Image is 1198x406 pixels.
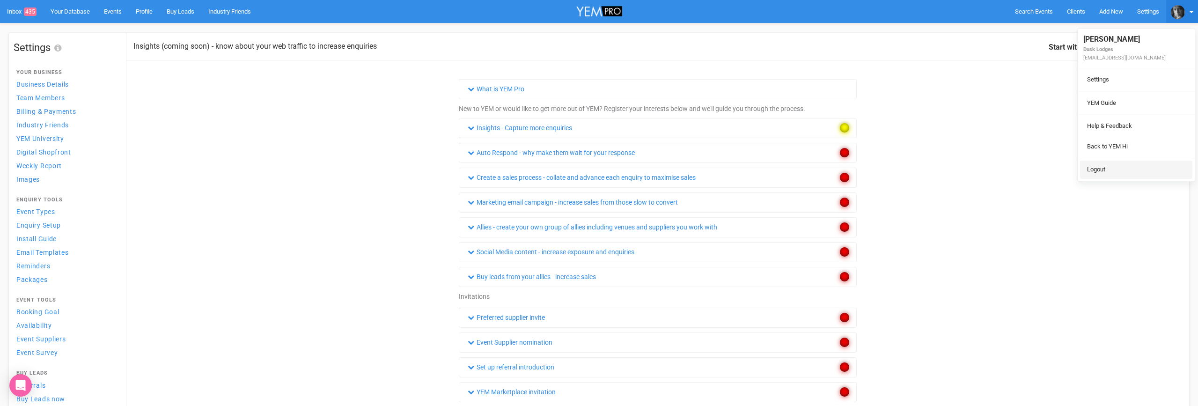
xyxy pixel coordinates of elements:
a: Buy Leads now [14,392,117,405]
a: Team Members [14,91,117,104]
span: Billing & Payments [16,108,76,115]
span: Images [16,176,40,183]
a: Help & Feedback [1080,117,1192,135]
a: Buy leads from your allies - increase sales [466,272,597,282]
a: Insights - Capture more enquiries [466,123,573,133]
a: Event Suppliers [14,332,117,345]
a: Packages [14,273,117,286]
a: Marketing email campaign - increase sales from those slow to convert [466,197,679,207]
span: Business Details [16,81,69,88]
span: Team Members [16,94,65,102]
h2: Insights (coming soon) - know about your web traffic to increase enquiries [133,42,377,51]
h4: Event Tools [16,297,114,303]
a: Set up referral introduction [466,362,556,372]
h4: Enquiry Tools [16,197,114,203]
span: Search Events [1015,8,1053,15]
span: Reminders [16,262,50,270]
a: Create a sales process - collate and advance each enquiry to maximise sales [466,172,697,183]
a: Auto Respond - why make them wait for your response [466,148,636,158]
a: Industry Friends [14,118,117,131]
a: Allies - create your own group of allies including venues and suppliers you work with [466,222,719,232]
a: Event Survey [14,346,117,359]
a: Preferred supplier invite [466,312,546,323]
small: Dusk Lodges [1083,46,1113,52]
a: Referrals [14,379,117,391]
span: Event Survey [16,349,58,356]
a: Billing & Payments [14,105,117,118]
a: Install Guide [14,232,117,245]
span: Clients [1067,8,1085,15]
span: Packages [16,276,48,283]
span: Add New [1099,8,1123,15]
span: Enquiry Setup [16,221,61,229]
h1: Settings [14,42,117,53]
a: Business Details [14,78,117,90]
a: Reminders [14,259,117,272]
img: open-uri20180901-4-1gex2cl [1171,5,1185,19]
a: Digital Shopfront [14,146,117,158]
a: YEM Marketplace invitation [466,387,557,397]
p: New to YEM or would like to get more out of YEM? Register your interests below and we'll guide yo... [459,104,805,113]
span: Weekly Report [16,162,62,170]
div: Open Intercom Messenger [9,374,32,397]
a: Images [14,173,117,185]
a: YEM University [14,132,117,145]
a: Booking Goal [14,305,117,318]
a: What is YEM Pro [466,84,526,94]
a: Social Media content - increase exposure and enquiries [466,247,636,257]
span: Availability [16,322,51,329]
a: Enquiry Setup [14,219,117,231]
span: [PERSON_NAME] [1083,35,1140,44]
span: Booking Goal [16,308,59,316]
span: Email Templates [16,249,69,256]
a: Event Types [14,205,117,218]
span: Event Types [16,208,55,215]
small: [EMAIL_ADDRESS][DOMAIN_NAME] [1083,55,1166,61]
a: Settings [1080,71,1192,89]
h4: Buy Leads [16,370,114,376]
a: Weekly Report [14,159,117,172]
a: Availability [14,319,117,332]
legend: Start with YEM Inbox [1049,42,1155,53]
h4: Your Business [16,70,114,75]
a: Back to YEM Hi [1080,138,1192,156]
span: Install Guide [16,235,57,243]
div: Invitations [459,292,857,301]
a: YEM Guide [1080,94,1192,112]
span: 435 [24,7,37,16]
a: Logout [1080,161,1192,179]
a: Event Supplier nomination [466,337,554,347]
span: YEM University [16,135,64,142]
a: Email Templates [14,246,117,258]
span: Digital Shopfront [16,148,71,156]
span: Event Suppliers [16,335,66,343]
